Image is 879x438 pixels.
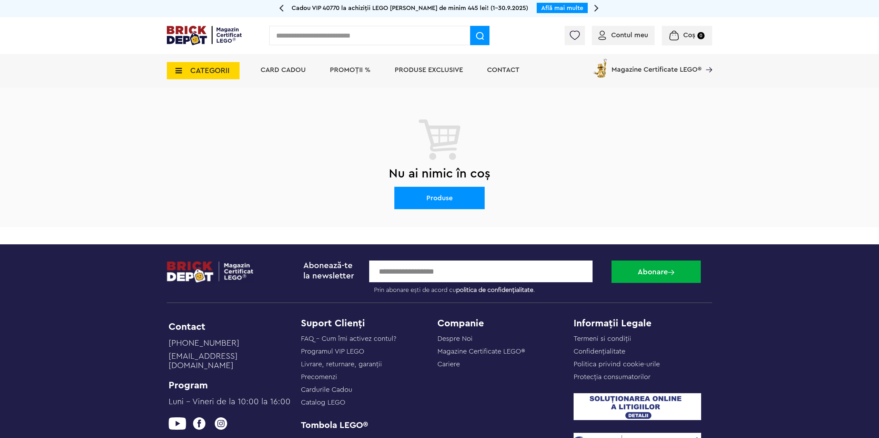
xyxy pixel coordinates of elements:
a: politica de confidențialitate [456,287,533,293]
span: Contul meu [611,32,648,39]
img: Abonare [668,270,674,275]
a: Produse [394,187,485,209]
span: Cadou VIP 40770 la achiziții LEGO [PERSON_NAME] de minim 445 lei! (1-30.9.2025) [292,5,528,11]
h4: Companie [437,318,574,328]
span: Coș [683,32,695,39]
a: Contul meu [598,32,648,39]
a: PROMOȚII % [330,67,371,73]
a: Programul VIP LEGO [301,348,364,355]
small: 0 [697,32,705,39]
a: Tombola LEGO® [301,421,437,430]
a: Despre Noi [437,335,473,342]
a: Confidențialitate [574,348,625,355]
h4: Informații Legale [574,318,710,328]
span: CATEGORII [190,67,230,74]
a: Precomenzi [301,374,337,380]
a: Produse exclusive [395,67,463,73]
img: instagram [212,417,230,430]
a: Catalog LEGO [301,399,345,406]
a: [PHONE_NUMBER] [169,339,292,352]
img: footerlogo [167,261,254,283]
a: Cariere [437,361,460,368]
a: FAQ - Cum îmi activez contul? [301,335,396,342]
h4: Suport Clienți [301,318,437,328]
a: Luni – Vineri de la 10:00 la 16:00 [169,397,292,410]
img: SOL [574,393,701,420]
a: Află mai multe [541,5,583,11]
a: Contact [487,67,519,73]
a: Termeni si condiții [574,335,631,342]
a: Magazine Certificate LEGO® [437,348,525,355]
span: Abonează-te la newsletter [303,262,354,280]
a: Cardurile Cadou [301,386,352,393]
img: youtube [169,417,186,430]
a: [EMAIL_ADDRESS][DOMAIN_NAME] [169,352,292,374]
button: Abonare [612,261,701,283]
label: Prin abonare ești de acord cu . [369,282,606,294]
img: facebook [190,417,208,430]
span: Magazine Certificate LEGO® [612,57,701,73]
a: Protecţia consumatorilor [574,374,650,380]
h2: Nu ai nimic în coș [167,161,712,187]
a: Politica privind cookie-urile [574,361,660,368]
a: Magazine Certificate LEGO® [701,57,712,64]
li: Program [169,380,292,390]
a: Livrare, returnare, garanţii [301,361,382,368]
li: Contact [169,322,292,332]
a: Card Cadou [261,67,306,73]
